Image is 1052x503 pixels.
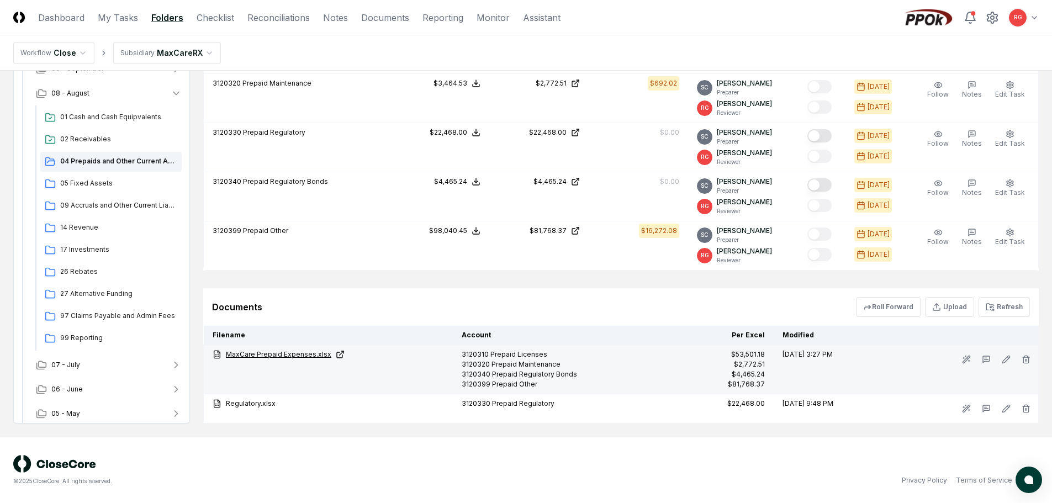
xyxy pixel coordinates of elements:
[60,200,177,210] span: 09 Accruals and Other Current Liabilities
[60,333,177,343] span: 99 Reporting
[213,226,241,235] span: 3120399
[51,88,89,98] span: 08 - August
[960,177,984,200] button: Notes
[962,188,982,197] span: Notes
[701,83,709,92] span: SC
[807,150,832,163] button: Mark complete
[734,359,765,369] div: $2,772.51
[462,379,665,389] div: 3120399 Prepaid Other
[868,180,890,190] div: [DATE]
[732,369,765,379] div: $4,465.24
[807,227,832,241] button: Mark complete
[434,78,480,88] button: $3,464.53
[40,329,182,348] a: 99 Reporting
[51,360,80,370] span: 07 - July
[453,326,674,345] th: Account
[498,177,580,187] a: $4,465.24
[429,226,480,236] button: $98,040.45
[462,359,665,369] div: 3120320 Prepaid Maintenance
[902,475,947,485] a: Privacy Policy
[717,256,772,264] p: Reviewer
[925,128,951,151] button: Follow
[212,300,262,314] div: Documents
[717,207,772,215] p: Reviewer
[701,202,709,210] span: RG
[27,81,191,105] button: 08 - August
[60,245,177,255] span: 17 Investments
[498,128,580,137] a: $22,468.00
[60,289,177,299] span: 27 Alternative Funding
[60,112,177,122] span: 01 Cash and Cash Equipvalents
[13,455,96,473] img: logo
[40,284,182,304] a: 27 Alternative Funding
[995,188,1025,197] span: Edit Task
[462,399,665,409] div: 3120330 Prepaid Regulatory
[523,11,561,24] a: Assistant
[213,177,241,186] span: 3120340
[197,11,234,24] a: Checklist
[728,379,765,389] div: $81,768.37
[60,134,177,144] span: 02 Receivables
[956,475,1012,485] a: Terms of Service
[27,377,191,401] button: 06 - June
[323,11,348,24] a: Notes
[995,237,1025,246] span: Edit Task
[243,128,305,136] span: Prepaid Regulatory
[717,197,772,207] p: [PERSON_NAME]
[807,248,832,261] button: Mark complete
[717,78,772,88] p: [PERSON_NAME]
[40,152,182,172] a: 04 Prepaids and Other Current Assets
[40,240,182,260] a: 17 Investments
[717,246,772,256] p: [PERSON_NAME]
[213,79,241,87] span: 3120320
[807,80,832,93] button: Mark complete
[40,218,182,238] a: 14 Revenue
[1016,467,1042,493] button: atlas-launcher
[993,78,1027,102] button: Edit Task
[641,226,677,236] div: $16,272.08
[660,177,679,187] div: $0.00
[868,82,890,92] div: [DATE]
[51,409,80,419] span: 05 - May
[27,353,191,377] button: 07 - July
[717,148,772,158] p: [PERSON_NAME]
[962,139,982,147] span: Notes
[213,399,444,409] a: Regulatory.xlsx
[120,48,155,58] div: Subsidiary
[701,153,709,161] span: RG
[717,99,772,109] p: [PERSON_NAME]
[434,177,480,187] button: $4,465.24
[701,133,709,141] span: SC
[434,78,467,88] div: $3,464.53
[774,394,887,423] td: [DATE] 9:48 PM
[868,131,890,141] div: [DATE]
[717,177,772,187] p: [PERSON_NAME]
[868,200,890,210] div: [DATE]
[674,326,774,345] th: Per Excel
[960,226,984,249] button: Notes
[60,156,177,166] span: 04 Prepaids and Other Current Assets
[727,399,765,409] div: $22,468.00
[979,297,1030,317] button: Refresh
[429,226,467,236] div: $98,040.45
[807,100,832,114] button: Mark complete
[960,128,984,151] button: Notes
[462,350,665,359] div: 3120310 Prepaid Licenses
[60,223,177,232] span: 14 Revenue
[868,250,890,260] div: [DATE]
[40,174,182,194] a: 05 Fixed Assets
[774,326,887,345] th: Modified
[962,90,982,98] span: Notes
[51,384,83,394] span: 06 - June
[498,78,580,88] a: $2,772.51
[1008,8,1028,28] button: RG
[247,11,310,24] a: Reconciliations
[807,199,832,212] button: Mark complete
[995,139,1025,147] span: Edit Task
[38,11,84,24] a: Dashboard
[20,48,51,58] div: Workflow
[993,226,1027,249] button: Edit Task
[213,128,241,136] span: 3120330
[995,90,1025,98] span: Edit Task
[530,226,567,236] div: $81,768.37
